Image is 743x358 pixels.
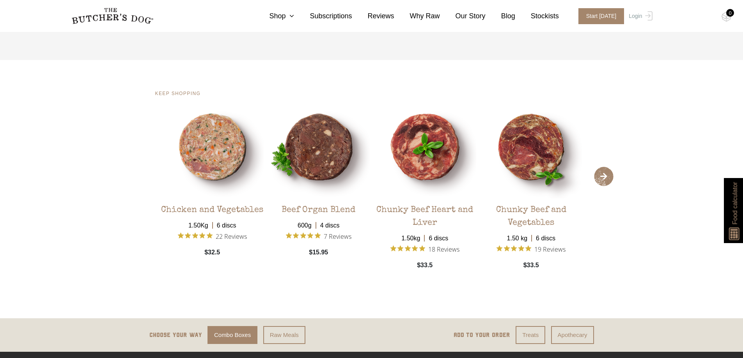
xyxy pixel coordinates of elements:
a: Stockists [515,11,559,21]
div: Chicken and Vegetables [161,198,263,217]
button: Rated 4.9 out of 5 stars from 18 reviews. Jump to reviews. [390,243,459,255]
img: TBD_Chunky-Beef-and-Veg-1.png [480,96,583,198]
span: 6 discs [212,217,240,230]
div: Chunky Beef Heart and Liver [374,198,476,230]
span: Start [DATE] [578,8,624,24]
span: $32.5 [204,248,220,257]
span: 1.50Kg [184,217,212,230]
img: TBD_Chicken-and-Veg-1.png [161,96,264,198]
span: $15.95 [309,248,328,257]
span: 19 Reviews [534,243,566,255]
span: 600g [294,217,316,230]
a: Why Raw [394,11,440,21]
span: Food calculator [730,182,739,224]
a: Shop [254,11,294,21]
a: Apothecary [551,326,594,344]
span: 6 discs [531,230,559,243]
button: Rated 5 out of 5 stars from 19 reviews. Jump to reviews. [497,243,566,255]
span: 1.50 kg [503,230,531,243]
h4: KEEP SHOPPING [155,91,588,96]
img: TBD_Organ-Meat-1.png [268,96,370,198]
span: 22 Reviews [216,230,247,242]
a: Login [627,8,652,24]
button: Rated 5 out of 5 stars from 7 reviews. Jump to reviews. [286,230,351,242]
p: ADD TO YOUR ORDER [454,330,510,340]
a: Subscriptions [294,11,352,21]
button: Rated 4.9 out of 5 stars from 22 reviews. Jump to reviews. [178,230,247,242]
span: $33.5 [417,261,433,270]
div: 0 [726,9,734,17]
span: $33.5 [523,261,539,270]
p: Choose your way [149,330,202,340]
span: 6 discs [424,230,452,243]
span: Next [594,167,614,186]
a: Reviews [352,11,394,21]
a: Raw Meals [263,326,305,344]
span: 7 Reviews [324,230,351,242]
span: 4 discs [316,217,344,230]
img: TBD_Cart-Empty.png [722,12,731,22]
img: TBD_Chunky-Beef-Heart-Liver-1.png [374,96,476,198]
a: Treats [516,326,545,344]
span: 1.50kg [397,230,424,243]
a: Start [DATE] [571,8,627,24]
a: Blog [486,11,515,21]
a: Combo Boxes [207,326,257,344]
div: Beef Organ Blend [282,198,355,217]
span: 18 Reviews [428,243,459,255]
span: Previous [130,167,149,186]
div: Chunky Beef and Vegetables [480,198,583,230]
a: Our Story [440,11,486,21]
